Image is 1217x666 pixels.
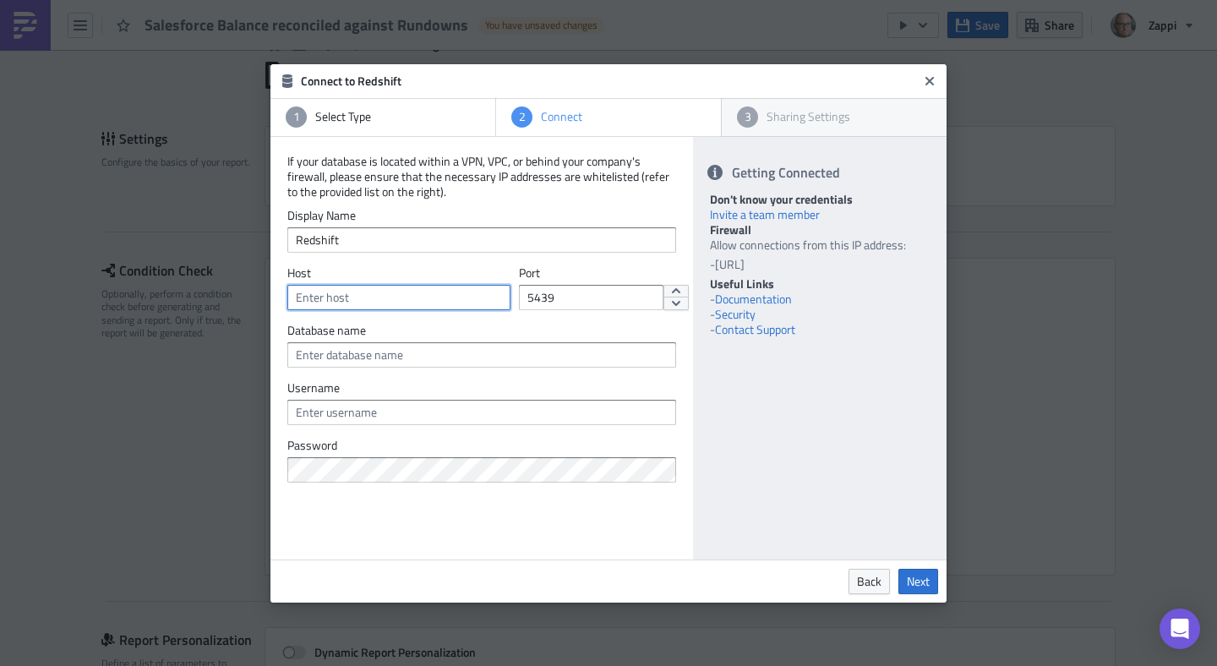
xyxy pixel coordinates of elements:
[532,109,706,124] div: Connect
[511,106,532,128] div: 2
[917,68,942,94] button: Close
[301,74,918,89] h6: Connect to Redshift
[287,227,676,253] input: Enter a display name
[287,285,510,310] input: Enter host
[898,569,938,594] a: Next
[286,106,307,128] div: 1
[1160,609,1200,649] div: Open Intercom Messenger
[287,265,510,281] label: Host
[663,285,689,298] button: increment
[287,154,676,199] p: If your database is located within a VPN, VPC, or behind your company's firewall, please ensure t...
[307,109,480,124] div: Select Type
[758,109,931,124] div: Sharing Settings
[519,265,643,281] label: Port
[519,285,663,310] input: Enter port
[714,257,930,272] li: [URL]
[857,574,881,589] span: Back
[710,192,930,207] div: Don't know your credentials
[715,320,795,338] a: Contact Support
[287,400,676,425] input: Enter username
[663,297,689,310] button: decrement
[287,208,676,223] label: Display Name
[737,106,758,128] div: 3
[287,323,676,338] label: Database name
[710,222,930,237] div: Firewall
[710,207,930,222] div: Invite a team member
[287,342,676,368] input: Enter database name
[287,438,676,453] label: Password
[710,276,930,292] div: Useful Links
[715,290,792,308] a: Documentation
[849,569,890,594] a: Back
[693,154,947,192] div: Getting Connected
[907,574,930,589] span: Next
[715,305,756,323] a: Security
[287,380,676,396] label: Username
[710,237,930,272] div: Allow connections from this IP address:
